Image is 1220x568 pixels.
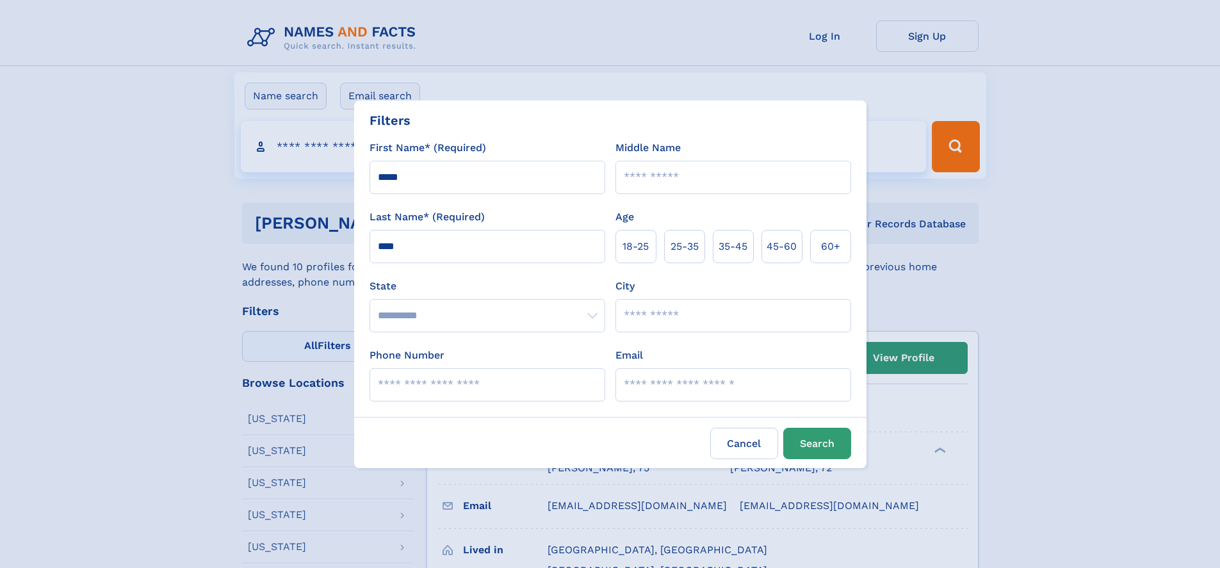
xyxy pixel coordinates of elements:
[719,239,747,254] span: 35‑45
[615,140,681,156] label: Middle Name
[370,279,605,294] label: State
[671,239,699,254] span: 25‑35
[783,428,851,459] button: Search
[370,140,486,156] label: First Name* (Required)
[370,111,411,130] div: Filters
[821,239,840,254] span: 60+
[615,209,634,225] label: Age
[622,239,649,254] span: 18‑25
[370,209,485,225] label: Last Name* (Required)
[615,279,635,294] label: City
[615,348,643,363] label: Email
[767,239,797,254] span: 45‑60
[710,428,778,459] label: Cancel
[370,348,444,363] label: Phone Number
